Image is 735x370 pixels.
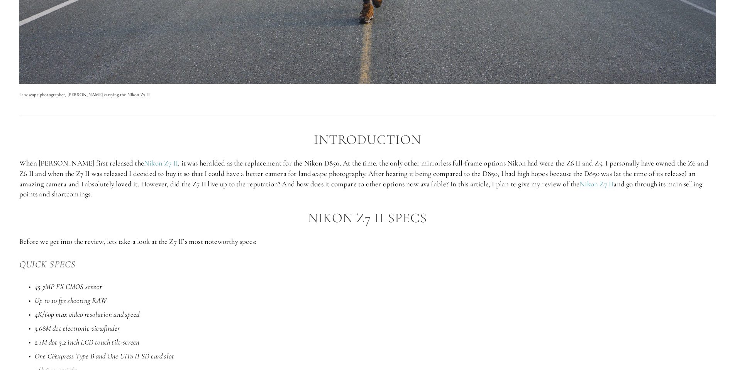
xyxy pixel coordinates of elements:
[19,258,76,270] em: QUICK SPECS
[35,310,139,319] em: 4K/60p max video resolution and speed
[19,158,716,199] p: When [PERSON_NAME] first released the , it was heralded as the replacement for the Nikon D850. At...
[19,132,716,147] h2: Introduction
[35,351,174,360] em: One CFexpress Type B and One UHS II SD card slot
[35,338,139,346] em: 2.1M dot 3.2 inch LCD touch tilt-screen
[144,159,178,168] a: Nikon Z7 II
[579,179,613,189] a: Nikon Z7 II
[19,91,716,98] p: Landscape photographer, [PERSON_NAME] carrying the Nikon Z7 II
[35,296,107,305] em: Up to 10 fps shooting RAW
[35,324,120,333] em: 3.68M dot electronic viewfinder
[19,211,716,226] h2: Nikon Z7 II Specs
[19,237,716,247] p: Before we get into the review, lets take a look at the Z7 II’s most noteworthy specs:
[35,282,102,291] em: 45.7MP FX CMOS sensor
